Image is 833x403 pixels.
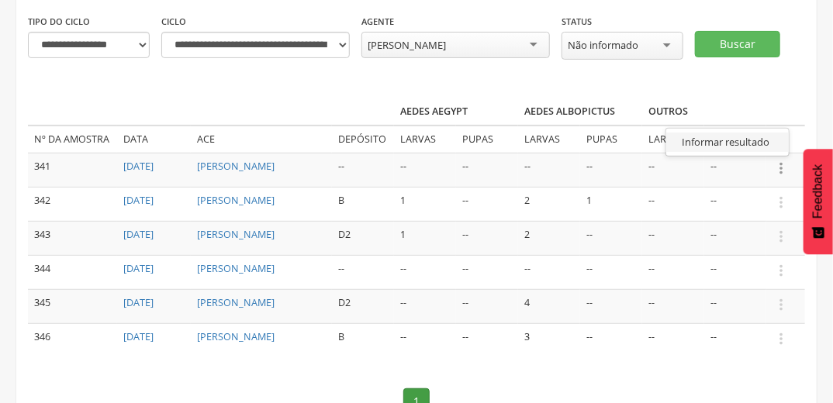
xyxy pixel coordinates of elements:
th: Aedes albopictus [518,98,642,126]
td: -- [704,187,766,221]
button: Buscar [695,31,780,57]
td: 342 [28,187,117,221]
td: Pupas [580,126,642,153]
label: Status [562,15,592,28]
a: [DATE] [123,330,154,343]
a: [DATE] [123,296,154,309]
td: -- [642,221,704,255]
td: -- [580,323,642,356]
td: -- [704,289,766,323]
a: [DATE] [123,160,154,173]
td: -- [518,255,580,289]
td: -- [394,153,456,187]
a: [PERSON_NAME] [197,160,275,173]
i:  [773,296,790,313]
td: 2 [518,187,580,221]
td: -- [580,153,642,187]
td: -- [642,323,704,356]
td: -- [456,187,518,221]
div: [PERSON_NAME] [368,38,446,52]
td: 346 [28,323,117,356]
span: Feedback [811,164,825,219]
td: 343 [28,221,117,255]
td: B [332,323,394,356]
a: [DATE] [123,262,154,275]
td: 1 [394,187,456,221]
td: Pupas [456,126,518,153]
td: 1 [394,221,456,255]
td: 345 [28,289,117,323]
td: -- [642,187,704,221]
td: -- [704,221,766,255]
label: Ciclo [161,15,186,28]
td: -- [642,153,704,187]
a: [PERSON_NAME] [197,296,275,309]
a: [PERSON_NAME] [197,330,275,343]
td: -- [704,323,766,356]
i:  [773,228,790,245]
a: Informar resultado [666,133,789,152]
i:  [773,160,790,177]
td: Pupas [704,126,766,153]
td: D2 [332,221,394,255]
td: 4 [518,289,580,323]
i:  [773,330,790,347]
td: Larvas [642,126,704,153]
td: -- [580,289,642,323]
td: Larvas [394,126,456,153]
a: [DATE] [123,228,154,241]
td: 3 [518,323,580,356]
i:  [773,262,790,279]
td: -- [456,323,518,356]
td: 1 [580,187,642,221]
td: -- [704,153,766,187]
i:  [773,194,790,211]
td: -- [394,289,456,323]
td: -- [394,323,456,356]
td: 344 [28,255,117,289]
td: -- [456,255,518,289]
label: Agente [361,15,394,28]
td: -- [456,153,518,187]
div: Não informado [568,38,638,52]
td: -- [456,289,518,323]
td: 341 [28,153,117,187]
td: -- [642,255,704,289]
button: Feedback - Mostrar pesquisa [804,149,833,254]
td: -- [332,255,394,289]
td: -- [704,255,766,289]
td: Data [117,126,191,153]
td: -- [332,153,394,187]
td: D2 [332,289,394,323]
td: B [332,187,394,221]
td: 2 [518,221,580,255]
th: Aedes aegypt [394,98,518,126]
td: Depósito [332,126,394,153]
td: -- [518,153,580,187]
td: Nº da amostra [28,126,117,153]
th: Outros [642,98,766,126]
a: [DATE] [123,194,154,207]
td: Larvas [518,126,580,153]
a: [PERSON_NAME] [197,228,275,241]
td: ACE [191,126,332,153]
td: -- [580,221,642,255]
td: -- [456,221,518,255]
label: Tipo do ciclo [28,15,90,28]
td: -- [580,255,642,289]
a: [PERSON_NAME] [197,194,275,207]
a: [PERSON_NAME] [197,262,275,275]
td: -- [642,289,704,323]
td: -- [394,255,456,289]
